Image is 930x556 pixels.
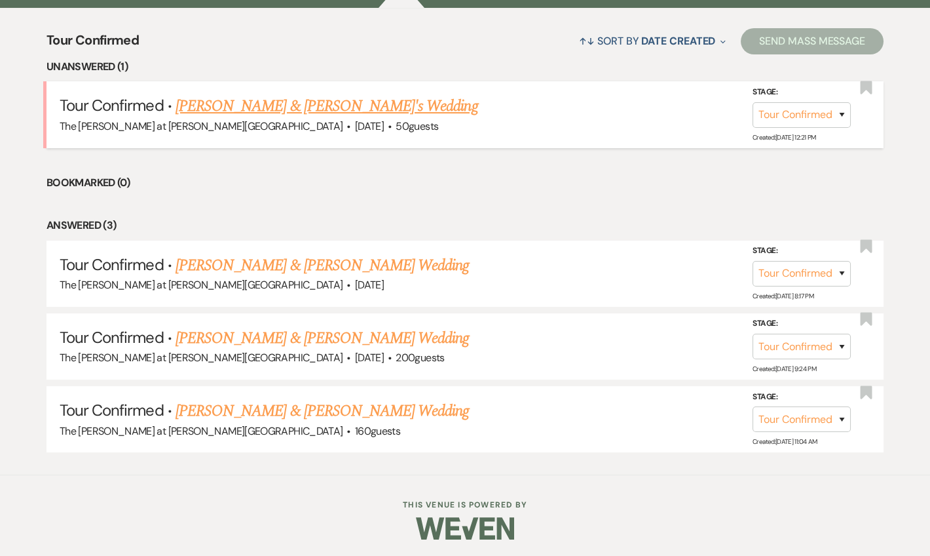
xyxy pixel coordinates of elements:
li: Bookmarked (0) [46,174,883,191]
a: [PERSON_NAME] & [PERSON_NAME]'s Wedding [176,94,478,118]
li: Answered (3) [46,217,883,234]
label: Stage: [753,317,851,331]
img: Weven Logo [416,506,514,551]
a: [PERSON_NAME] & [PERSON_NAME] Wedding [176,327,469,350]
span: [DATE] [355,351,384,365]
span: The [PERSON_NAME] at [PERSON_NAME][GEOGRAPHIC_DATA] [60,351,343,365]
span: The [PERSON_NAME] at [PERSON_NAME][GEOGRAPHIC_DATA] [60,278,343,292]
label: Stage: [753,390,851,405]
span: Created: [DATE] 12:21 PM [753,132,815,141]
span: Tour Confirmed [60,327,164,347]
span: Tour Confirmed [60,95,164,115]
button: Send Mass Message [741,28,883,54]
a: [PERSON_NAME] & [PERSON_NAME] Wedding [176,399,469,423]
span: The [PERSON_NAME] at [PERSON_NAME][GEOGRAPHIC_DATA] [60,424,343,438]
span: 200 guests [396,351,444,365]
a: [PERSON_NAME] & [PERSON_NAME] Wedding [176,254,469,277]
span: ↑↓ [579,34,595,48]
span: Date Created [641,34,715,48]
span: [DATE] [355,119,384,133]
li: Unanswered (1) [46,58,883,75]
span: Created: [DATE] 8:17 PM [753,292,813,300]
span: Created: [DATE] 11:04 AM [753,437,817,446]
button: Sort By Date Created [574,24,731,58]
span: The [PERSON_NAME] at [PERSON_NAME][GEOGRAPHIC_DATA] [60,119,343,133]
span: Created: [DATE] 9:24 PM [753,365,816,373]
span: [DATE] [355,278,384,292]
label: Stage: [753,244,851,258]
span: Tour Confirmed [60,254,164,275]
span: 160 guests [355,424,400,438]
label: Stage: [753,85,851,100]
span: Tour Confirmed [46,30,139,58]
span: Tour Confirmed [60,400,164,420]
span: 50 guests [396,119,438,133]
